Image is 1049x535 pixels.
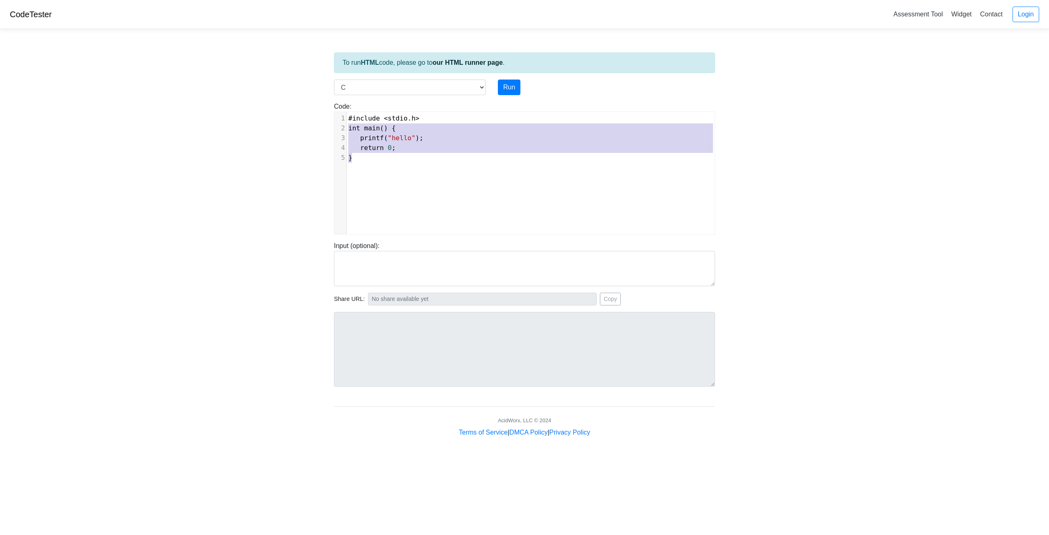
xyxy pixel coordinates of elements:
span: . [348,114,420,122]
a: Widget [948,7,975,21]
a: Privacy Policy [549,429,590,436]
span: Share URL: [334,295,365,304]
span: 0 [388,144,392,152]
a: CodeTester [10,10,52,19]
span: () { [348,124,396,132]
span: main [364,124,380,132]
button: Run [498,80,520,95]
span: printf [360,134,384,142]
span: < [384,114,388,122]
a: our HTML runner page [433,59,503,66]
div: 5 [334,153,346,163]
span: "hello" [388,134,415,142]
div: Code: [328,102,721,234]
span: stdio [388,114,407,122]
div: 4 [334,143,346,153]
div: | | [459,428,590,437]
div: AcidWorx, LLC © 2024 [498,417,551,424]
span: int [348,124,360,132]
input: No share available yet [368,293,597,305]
a: Terms of Service [459,429,508,436]
a: Assessment Tool [890,7,946,21]
div: 2 [334,123,346,133]
div: 3 [334,133,346,143]
a: Login [1013,7,1039,22]
span: h [411,114,416,122]
span: return [360,144,384,152]
span: > [416,114,420,122]
div: 1 [334,114,346,123]
button: Copy [600,293,621,305]
div: To run code, please go to . [334,52,715,73]
a: DMCA Policy [509,429,547,436]
strong: HTML [361,59,379,66]
span: } [348,154,352,162]
div: Input (optional): [328,241,721,286]
span: ( ); [348,134,423,142]
span: ; [348,144,396,152]
a: Contact [977,7,1006,21]
span: #include [348,114,380,122]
